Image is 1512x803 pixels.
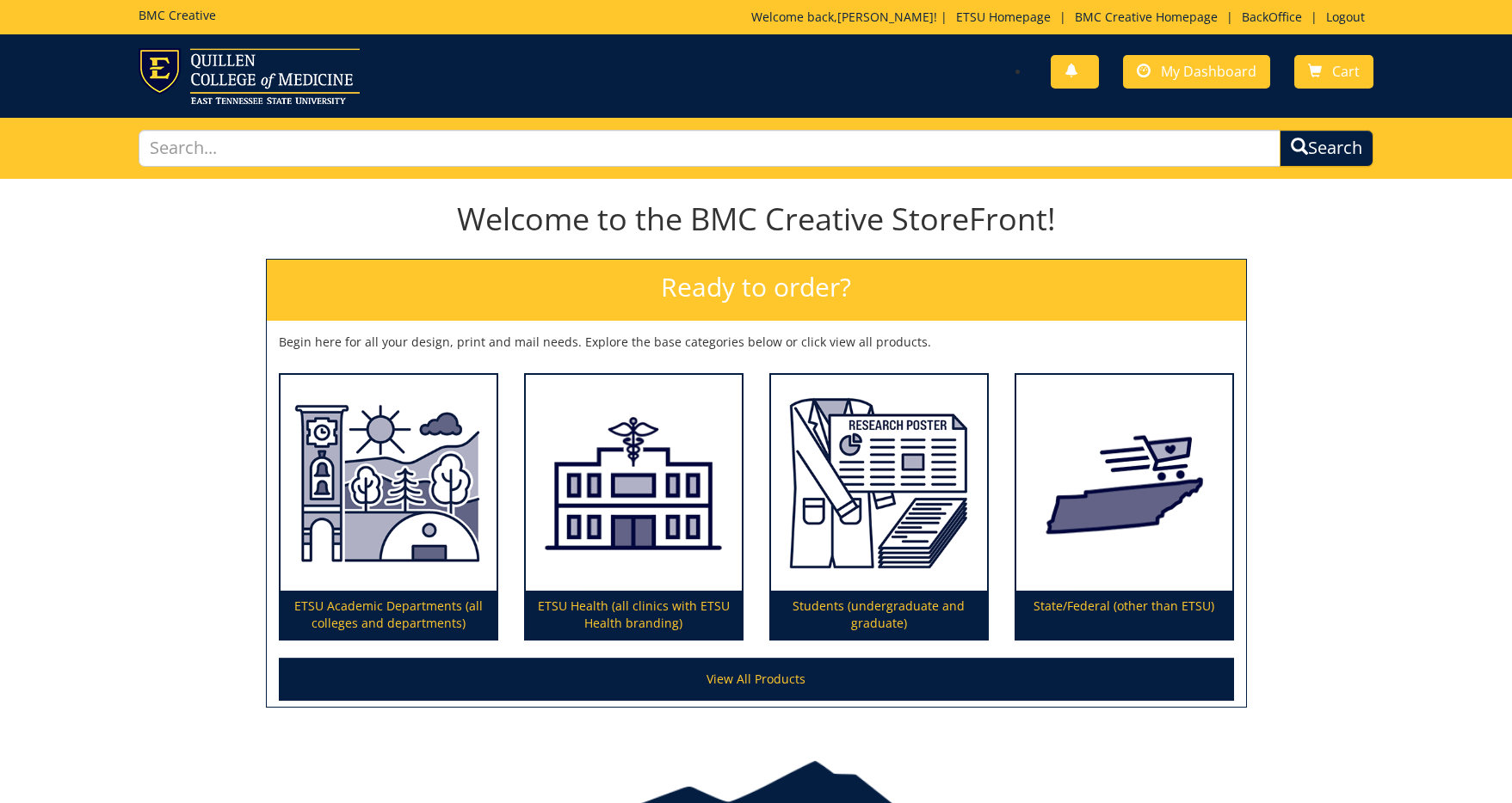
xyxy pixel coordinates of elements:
input: Search... [139,130,1280,167]
h5: BMC Creative [139,9,216,21]
img: ETSU logo [139,48,360,104]
button: Search [1280,130,1373,167]
img: State/Federal (other than ETSU) [1016,375,1232,592]
img: Students (undergraduate and graduate) [771,375,987,592]
span: Cart [1332,62,1360,81]
a: Cart [1294,55,1373,89]
a: State/Federal (other than ETSU) [1016,375,1232,640]
a: ETSU Academic Departments (all colleges and departments) [281,375,497,640]
a: [PERSON_NAME] [837,9,934,25]
p: ETSU Health (all clinics with ETSU Health branding) [526,591,742,639]
a: Logout [1318,9,1373,25]
a: BackOffice [1233,9,1311,25]
a: My Dashboard [1123,55,1270,89]
p: Students (undergraduate and graduate) [771,591,987,639]
h1: Welcome to the BMC Creative StoreFront! [266,202,1247,236]
a: ETSU Health (all clinics with ETSU Health branding) [526,375,742,640]
img: ETSU Health (all clinics with ETSU Health branding) [526,375,742,592]
img: ETSU Academic Departments (all colleges and departments) [281,375,497,592]
p: State/Federal (other than ETSU) [1016,591,1232,639]
p: Welcome back, ! | | | | [751,9,1373,26]
a: View All Products [279,658,1234,701]
a: BMC Creative Homepage [1066,9,1226,25]
p: Begin here for all your design, print and mail needs. Explore the base categories below or click ... [279,334,1234,351]
a: ETSU Homepage [947,9,1059,25]
h2: Ready to order? [267,260,1246,321]
span: My Dashboard [1161,62,1256,81]
a: Students (undergraduate and graduate) [771,375,987,640]
p: ETSU Academic Departments (all colleges and departments) [281,591,497,639]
